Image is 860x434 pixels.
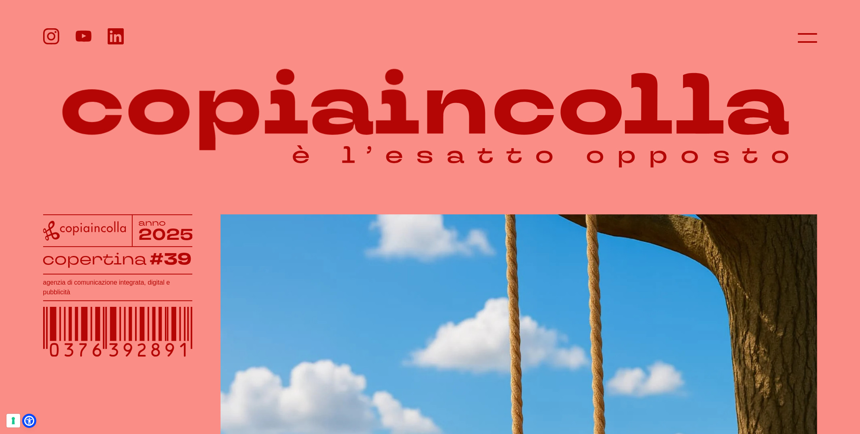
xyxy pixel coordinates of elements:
tspan: copertina [42,249,146,269]
tspan: #39 [150,248,192,270]
tspan: anno [138,217,165,228]
button: Le tue preferenze relative al consenso per le tecnologie di tracciamento [6,414,20,428]
h1: agenzia di comunicazione integrata, digital e pubblicità [43,278,192,297]
a: Open Accessibility Menu [24,416,34,426]
tspan: 2025 [138,224,193,245]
